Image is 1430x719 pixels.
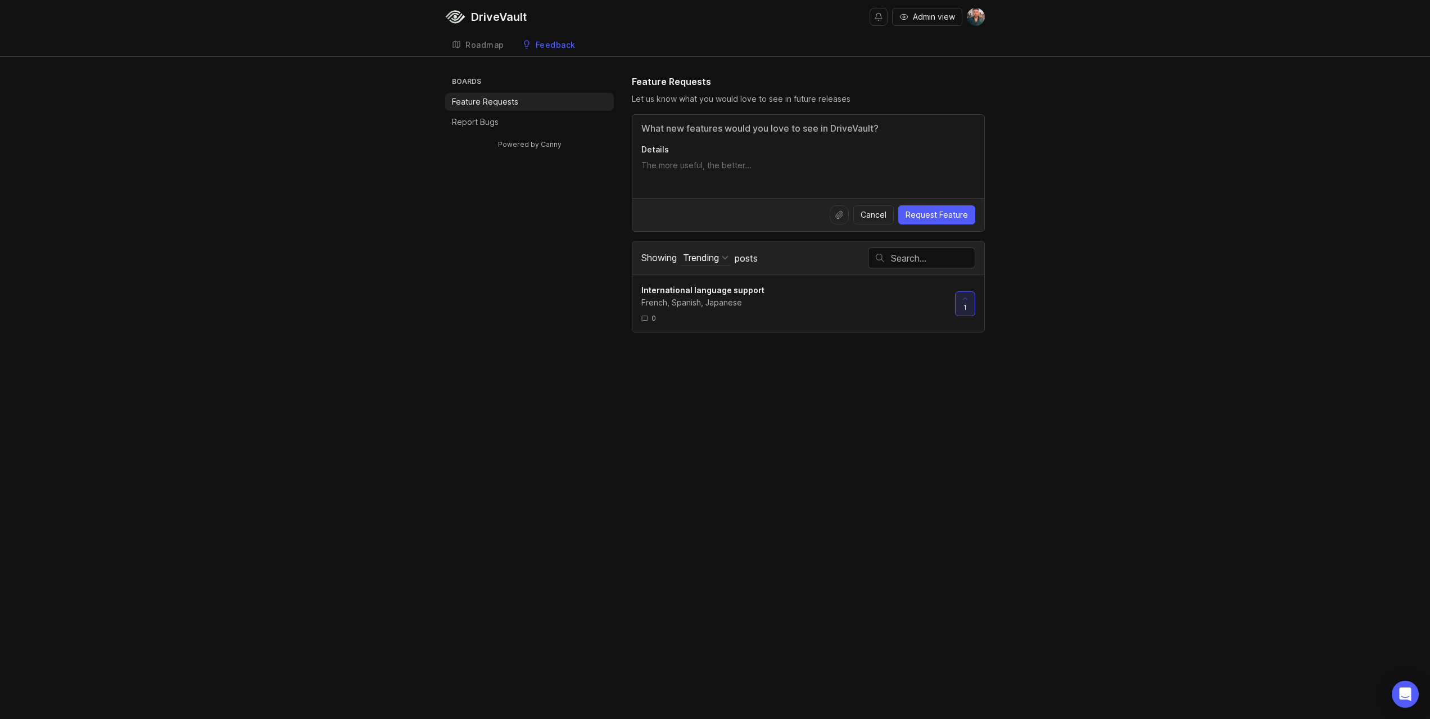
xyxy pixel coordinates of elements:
[906,209,968,221] span: Request Feature
[632,93,985,105] div: Let us know what you would love to see in future releases
[641,160,975,182] textarea: Details
[452,96,518,107] p: Feature Requests
[445,7,465,27] img: DriveVault logo
[891,252,975,264] input: Search…
[651,313,656,323] span: 0
[471,11,527,23] div: DriveVault
[641,284,955,323] a: International language supportFrench, Spanish, Japanese0
[641,144,975,155] p: Details
[445,93,614,111] a: Feature Requests
[641,122,975,135] input: Title
[445,113,614,131] a: Report Bugs
[450,75,614,91] h3: Boards
[536,41,576,49] div: Feedback
[641,296,946,309] div: French, Spanish, Japanese
[913,11,955,23] span: Admin view
[955,291,975,316] button: 1
[853,205,894,224] button: Cancel
[870,8,888,26] button: Notifications
[496,138,563,151] a: Powered by Canny
[892,8,962,26] button: Admin view
[445,34,511,57] a: Roadmap
[861,209,886,221] span: Cancel
[967,8,985,26] img: Frase
[963,303,967,312] span: 1
[632,75,711,88] h1: Feature Requests
[452,116,499,128] p: Report Bugs
[1392,681,1419,708] div: Open Intercom Messenger
[515,34,582,57] a: Feedback
[641,285,764,295] span: International language support
[681,250,731,266] button: Showing
[735,252,758,264] span: posts
[898,205,975,224] button: Request Feature
[683,251,719,264] div: Trending
[641,252,677,263] span: Showing
[465,41,504,49] div: Roadmap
